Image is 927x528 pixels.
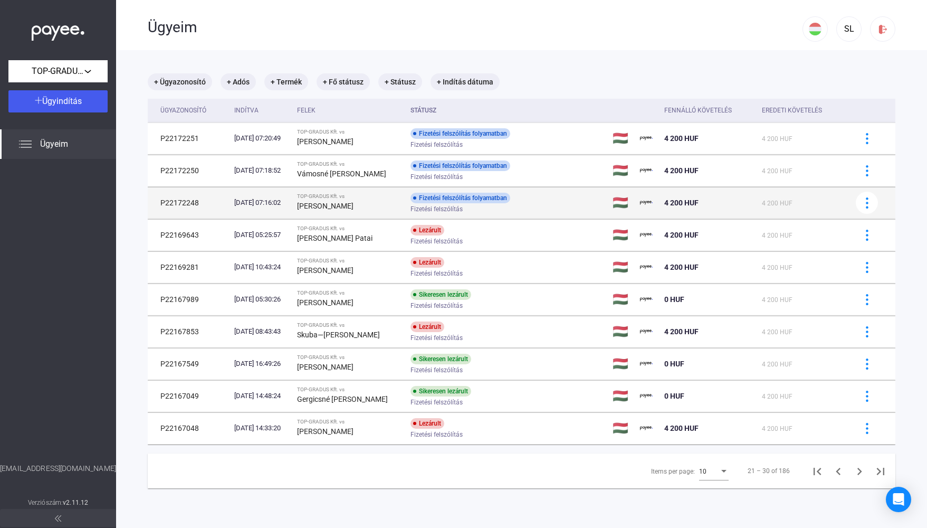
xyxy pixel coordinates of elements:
span: 4 200 HUF [762,135,792,143]
td: 🇭🇺 [608,316,636,347]
td: P22169281 [148,251,230,283]
button: TOP-GRADUS Kft. [8,60,108,82]
td: 🇭🇺 [608,187,636,219]
div: Eredeti követelés [762,104,843,117]
div: Felek [297,104,316,117]
button: more-blue [856,417,878,439]
div: TOP-GRADUS Kft. vs [297,258,402,264]
button: First page [807,460,828,482]
div: Fizetési felszólítás folyamatban [410,128,510,139]
div: Fizetési felszólítás folyamatban [410,193,510,203]
strong: [PERSON_NAME] [297,137,353,146]
button: logout-red [870,16,895,42]
div: [DATE] 14:33:20 [234,423,289,433]
img: payee-logo [640,293,653,306]
img: payee-logo [640,164,653,177]
img: payee-logo [640,261,653,274]
td: P22172248 [148,187,230,219]
strong: [PERSON_NAME] [297,427,353,436]
span: Ügyeim [40,138,68,150]
mat-chip: + Termék [264,73,308,90]
div: TOP-GRADUS Kft. vs [297,129,402,135]
span: 0 HUF [664,392,684,400]
div: TOP-GRADUS Kft. vs [297,354,402,361]
strong: Vámosné [PERSON_NAME] [297,169,386,178]
strong: Skuba—[PERSON_NAME] [297,331,380,339]
span: Fizetési felszólítás [410,138,463,151]
span: 10 [699,468,706,475]
mat-chip: + Ügyazonosító [148,73,212,90]
td: 🇭🇺 [608,251,636,283]
div: Lezárult [410,257,444,268]
span: Fizetési felszólítás [410,171,463,183]
td: P22172251 [148,122,230,154]
div: [DATE] 14:48:24 [234,391,289,401]
mat-chip: + Fő státusz [317,73,370,90]
mat-chip: + Adós [221,73,256,90]
img: HU [809,23,821,35]
img: more-blue [862,423,873,434]
button: Last page [870,460,891,482]
div: Sikeresen lezárult [410,386,471,397]
div: TOP-GRADUS Kft. vs [297,290,402,296]
div: Sikeresen lezárult [410,354,471,364]
div: SL [840,23,858,35]
strong: [PERSON_NAME] [297,266,353,275]
span: Fizetési felszólítás [410,235,463,248]
img: payee-logo [640,357,653,370]
div: Indítva [234,104,259,117]
img: more-blue [862,262,873,273]
img: more-blue [862,230,873,241]
span: 4 200 HUF [762,361,792,368]
img: more-blue [862,326,873,337]
div: TOP-GRADUS Kft. vs [297,419,402,425]
img: payee-logo [640,390,653,402]
img: more-blue [862,133,873,144]
span: Fizetési felszólítás [410,203,463,215]
img: payee-logo [640,422,653,435]
img: payee-logo [640,229,653,241]
img: white-payee-white-dot.svg [32,20,84,41]
span: 4 200 HUF [664,134,699,143]
div: Sikeresen lezárult [410,289,471,300]
button: Next page [849,460,870,482]
mat-select: Items per page: [699,465,729,477]
span: 4 200 HUF [664,424,699,432]
button: more-blue [856,127,878,149]
div: TOP-GRADUS Kft. vs [297,193,402,200]
span: Fizetési felszólítás [410,332,463,344]
td: 🇭🇺 [608,155,636,186]
img: payee-logo [640,325,653,338]
span: 4 200 HUF [762,232,792,239]
strong: [PERSON_NAME] [297,298,353,307]
span: 4 200 HUF [664,166,699,175]
div: Eredeti követelés [762,104,822,117]
span: Fizetési felszólítás [410,299,463,312]
span: 4 200 HUF [762,328,792,336]
span: Fizetési felszólítás [410,428,463,441]
img: more-blue [862,359,873,370]
div: Lezárult [410,322,444,332]
td: P22167989 [148,284,230,315]
span: 0 HUF [664,295,684,304]
button: HU [802,16,828,42]
img: more-blue [862,391,873,402]
img: more-blue [862,197,873,209]
button: more-blue [856,224,878,246]
td: P22167549 [148,348,230,380]
div: Ügyazonosító [160,104,226,117]
th: Státusz [406,99,608,122]
strong: [PERSON_NAME] [297,363,353,371]
mat-chip: + Indítás dátuma [431,73,500,90]
div: Lezárult [410,418,444,429]
span: TOP-GRADUS Kft. [32,65,84,78]
td: P22167853 [148,316,230,347]
td: 🇭🇺 [608,380,636,412]
div: Ügyazonosító [160,104,206,117]
strong: [PERSON_NAME] [297,202,353,210]
td: 🇭🇺 [608,122,636,154]
button: more-blue [856,353,878,375]
div: TOP-GRADUS Kft. vs [297,161,402,167]
img: logout-red [877,24,888,35]
div: Open Intercom Messenger [886,487,911,512]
